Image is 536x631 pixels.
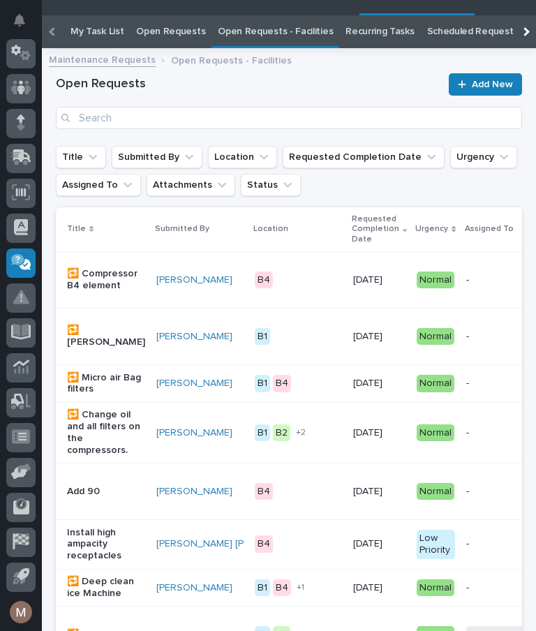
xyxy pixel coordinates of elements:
a: [PERSON_NAME] [156,274,232,286]
a: [PERSON_NAME] [156,582,232,594]
button: users-avatar [6,597,36,627]
p: Urgency [415,221,448,237]
div: B1 [255,579,270,597]
div: B4 [273,579,291,597]
div: Low Priority [417,530,454,559]
div: Notifications [16,14,34,36]
div: Normal [417,579,454,597]
span: Add New [472,80,513,89]
p: 🔁 [PERSON_NAME] [67,325,145,348]
p: [DATE] [353,582,405,594]
button: Attachments [147,174,235,196]
div: Normal [417,483,454,500]
button: Urgency [450,146,517,168]
a: Add New [449,73,522,96]
div: B1 [255,424,270,442]
button: Requested Completion Date [283,146,445,168]
div: B4 [255,272,273,289]
p: Add 90 [67,486,145,498]
h1: Open Requests [56,76,440,93]
a: [PERSON_NAME] [PERSON_NAME] [156,538,311,550]
div: Normal [417,272,454,289]
p: Assigned To [465,221,514,237]
a: Scheduled Requests [427,15,518,48]
p: 🔁 Deep clean ice Machine [67,576,145,600]
span: + 2 [296,429,306,437]
p: [DATE] [353,274,405,286]
button: Assigned To [56,174,141,196]
p: Open Requests - Facilities [171,52,292,67]
a: [PERSON_NAME] [156,427,232,439]
a: [PERSON_NAME] [156,378,232,389]
a: Open Requests [136,15,205,48]
div: Normal [417,424,454,442]
a: My Task List [70,15,124,48]
button: Location [208,146,277,168]
button: Notifications [5,6,34,35]
p: Title [67,221,86,237]
div: B4 [273,375,291,392]
a: [PERSON_NAME] [156,486,232,498]
a: Recurring Tasks [345,15,414,48]
a: Open Requests - Facilities [218,15,333,48]
p: 🔁 Change oil and all filters on the compressors. [67,409,145,456]
button: Title [56,146,106,168]
p: [DATE] [353,486,405,498]
div: B4 [255,535,273,553]
input: Search [56,107,522,129]
p: 🔁 Compressor B4 element [67,268,145,292]
div: Normal [417,375,454,392]
a: Maintenance Requests [49,51,156,67]
a: [PERSON_NAME] [156,331,232,343]
button: Status [241,174,301,196]
p: Install high ampacity receptacles [67,527,145,562]
div: B4 [255,483,273,500]
p: Requested Completion Date [352,211,399,247]
p: [DATE] [353,378,405,389]
p: [DATE] [353,331,405,343]
div: B1 [255,328,270,346]
span: + 1 [297,584,304,592]
div: B1 [255,375,270,392]
div: B2 [273,424,290,442]
p: Location [253,221,288,237]
div: Normal [417,328,454,346]
p: [DATE] [353,538,405,550]
p: Submitted By [155,221,209,237]
p: 🔁 Micro air Bag filters [67,372,145,396]
button: Submitted By [112,146,202,168]
p: [DATE] [353,427,405,439]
